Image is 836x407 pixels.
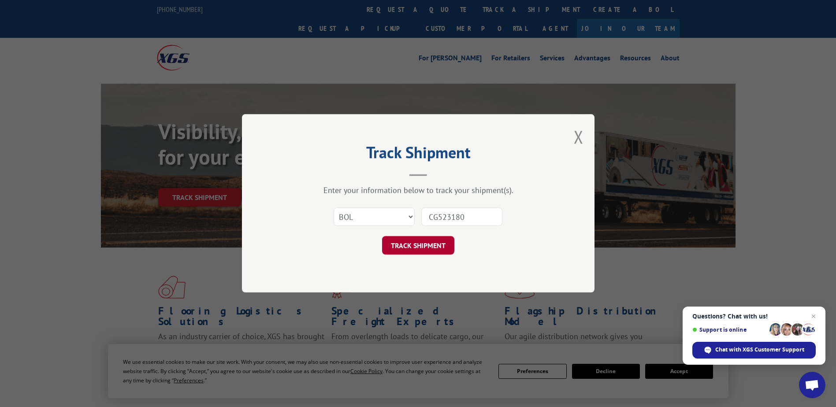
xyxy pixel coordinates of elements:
[286,185,550,196] div: Enter your information below to track your shipment(s).
[382,237,454,255] button: TRACK SHIPMENT
[286,146,550,163] h2: Track Shipment
[692,342,816,359] div: Chat with XGS Customer Support
[808,311,819,322] span: Close chat
[692,326,766,333] span: Support is online
[574,125,583,148] button: Close modal
[421,208,502,226] input: Number(s)
[799,372,825,398] div: Open chat
[692,313,816,320] span: Questions? Chat with us!
[715,346,804,354] span: Chat with XGS Customer Support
